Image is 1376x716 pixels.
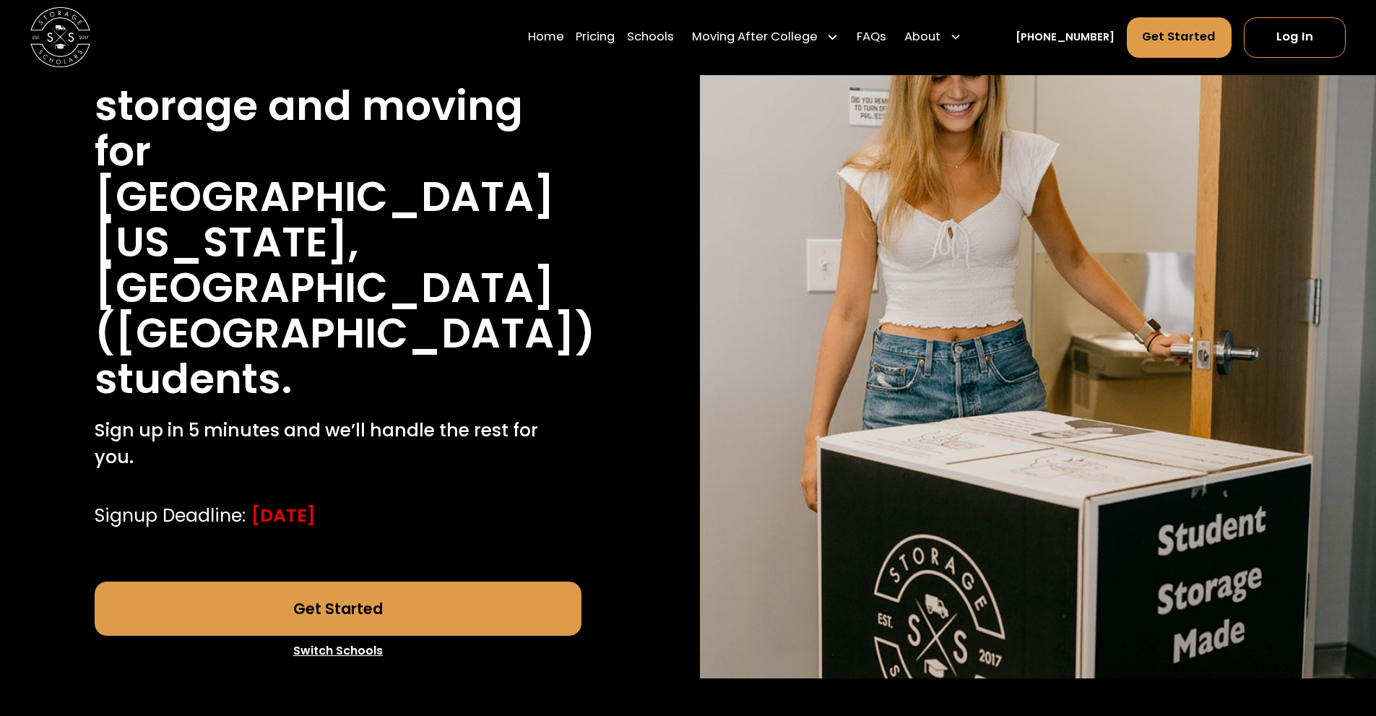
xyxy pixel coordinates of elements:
[1016,30,1115,46] a: [PHONE_NUMBER]
[95,502,246,529] div: Signup Deadline:
[904,29,940,47] div: About
[1244,17,1346,58] a: Log In
[627,17,674,59] a: Schools
[692,29,818,47] div: Moving After College
[30,7,90,67] a: home
[528,17,564,59] a: Home
[576,17,615,59] a: Pricing
[1127,17,1232,58] a: Get Started
[95,174,595,356] h1: [GEOGRAPHIC_DATA][US_STATE], [GEOGRAPHIC_DATA] ([GEOGRAPHIC_DATA])
[251,502,316,529] div: [DATE]
[95,38,581,174] h1: Stress free student storage and moving for
[899,17,968,59] div: About
[95,417,581,471] p: Sign up in 5 minutes and we’ll handle the rest for you.
[686,17,845,59] div: Moving After College
[95,582,581,636] a: Get Started
[30,7,90,67] img: Storage Scholars main logo
[95,636,581,666] a: Switch Schools
[857,17,886,59] a: FAQs
[95,356,293,402] h1: students.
